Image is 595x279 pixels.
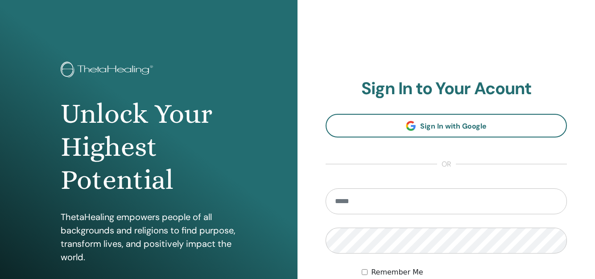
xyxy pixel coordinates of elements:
[326,79,567,99] h2: Sign In to Your Acount
[326,114,567,137] a: Sign In with Google
[61,97,237,197] h1: Unlock Your Highest Potential
[362,267,567,278] div: Keep me authenticated indefinitely or until I manually logout
[371,267,423,278] label: Remember Me
[61,210,237,264] p: ThetaHealing empowers people of all backgrounds and religions to find purpose, transform lives, a...
[437,159,456,170] span: or
[420,121,487,131] span: Sign In with Google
